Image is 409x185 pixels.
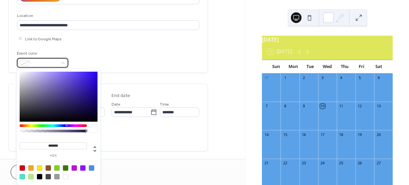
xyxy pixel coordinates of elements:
span: Date [111,101,120,108]
button: Cancel [11,165,52,180]
div: Tue [302,60,319,73]
div: 27 [376,161,381,166]
div: #D0021B [20,165,25,171]
div: #F5A623 [28,165,34,171]
div: 21 [264,161,269,166]
div: #BD10E0 [72,165,77,171]
div: Sat [370,60,387,73]
div: #9B9B9B [54,174,60,179]
div: Location [17,12,198,19]
div: 17 [320,132,325,137]
div: 8 [283,104,288,109]
div: #4A90E2 [89,165,94,171]
div: 20 [376,132,381,137]
div: #000000 [37,174,42,179]
div: 16 [302,132,307,137]
div: 11 [339,104,344,109]
div: #8B572A [46,165,51,171]
div: Wed [319,60,336,73]
div: Event color [17,50,67,57]
div: #FFFFFF [63,174,68,179]
div: End date [111,92,130,99]
div: [DATE] [262,36,393,44]
div: 25 [339,161,344,166]
div: 13 [376,104,381,109]
div: 1 [283,75,288,80]
div: 6 [376,75,381,80]
div: Fri [353,60,370,73]
div: Sun [267,60,285,73]
div: 31 [264,75,269,80]
div: 3 [320,75,325,80]
label: hex [20,154,87,158]
div: 15 [283,132,288,137]
div: 10 [320,104,325,109]
div: 24 [320,161,325,166]
div: 18 [339,132,344,137]
div: #F8E71C [37,165,42,171]
div: 7 [264,104,269,109]
span: Time [160,101,169,108]
div: 23 [302,161,307,166]
div: 9 [302,104,307,109]
span: Link to Google Maps [25,36,62,43]
div: 22 [283,161,288,166]
div: 5 [357,75,362,80]
div: #9013FE [80,165,86,171]
div: 26 [357,161,362,166]
div: 2 [302,75,307,80]
div: Thu [336,60,353,73]
div: Mon [285,60,302,73]
div: 12 [357,104,362,109]
div: 4 [339,75,344,80]
div: #4A4A4A [46,174,51,179]
div: 14 [264,132,269,137]
div: #50E3C2 [20,174,25,179]
div: #7ED321 [54,165,60,171]
div: #417505 [63,165,68,171]
div: 19 [357,132,362,137]
div: #B8E986 [28,174,34,179]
